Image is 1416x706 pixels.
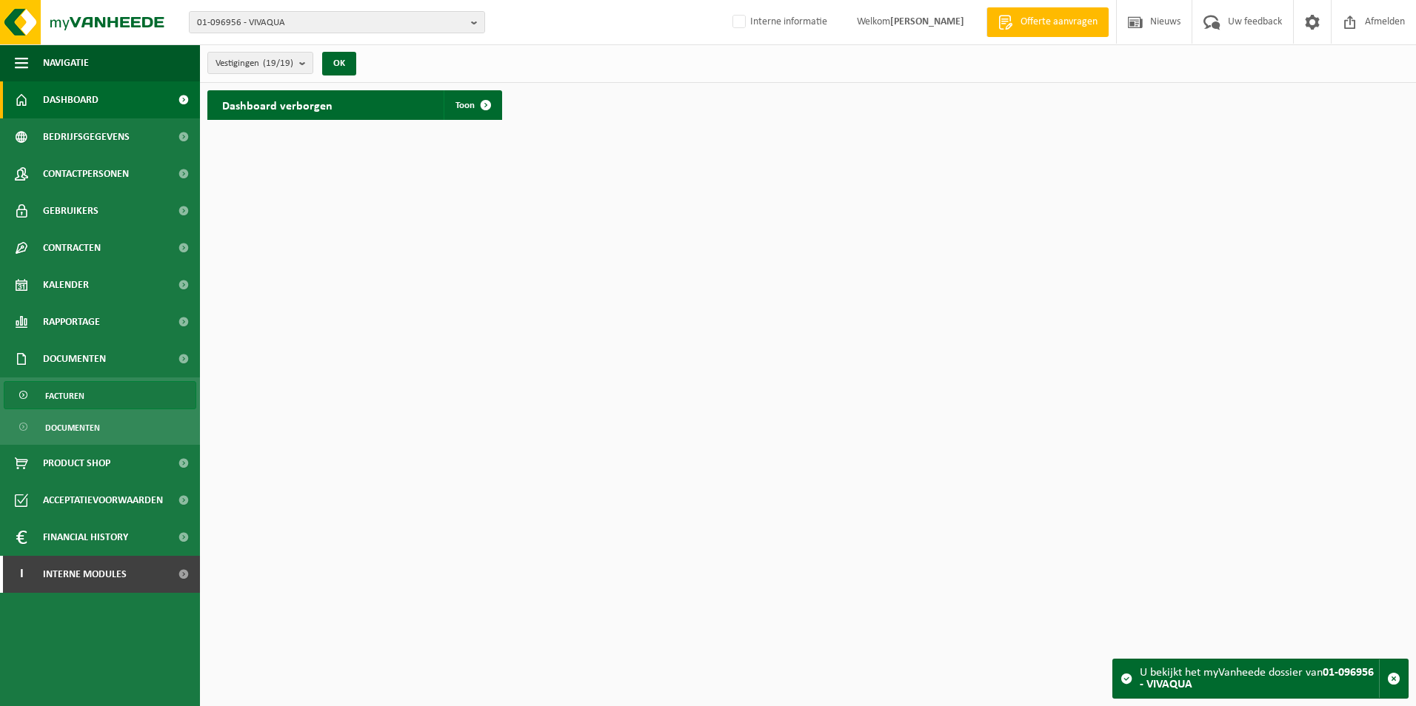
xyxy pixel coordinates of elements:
[1140,659,1379,698] div: U bekijkt het myVanheede dossier van
[43,556,127,593] span: Interne modules
[189,11,485,33] button: 01-096956 - VIVAQUA
[207,90,347,119] h2: Dashboard verborgen
[43,340,106,377] span: Documenten
[43,155,129,192] span: Contactpersonen
[43,519,128,556] span: Financial History
[322,52,356,75] button: OK
[4,413,196,441] a: Documenten
[455,101,475,110] span: Toon
[197,12,465,34] span: 01-096956 - VIVAQUA
[43,482,163,519] span: Acceptatievoorwaarden
[43,229,101,266] span: Contracten
[1140,667,1374,690] strong: 01-096956 - VIVAQUA
[207,52,313,74] button: Vestigingen(19/19)
[15,556,28,593] span: I
[43,81,98,118] span: Dashboard
[890,16,964,27] strong: [PERSON_NAME]
[43,445,110,482] span: Product Shop
[45,414,100,442] span: Documenten
[1017,15,1101,30] span: Offerte aanvragen
[43,44,89,81] span: Navigatie
[43,118,130,155] span: Bedrijfsgegevens
[263,58,293,68] count: (19/19)
[45,382,84,410] span: Facturen
[444,90,501,120] a: Toon
[43,266,89,303] span: Kalender
[43,192,98,229] span: Gebruikers
[729,11,827,33] label: Interne informatie
[216,53,293,75] span: Vestigingen
[4,381,196,409] a: Facturen
[986,7,1109,37] a: Offerte aanvragen
[43,303,100,340] span: Rapportage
